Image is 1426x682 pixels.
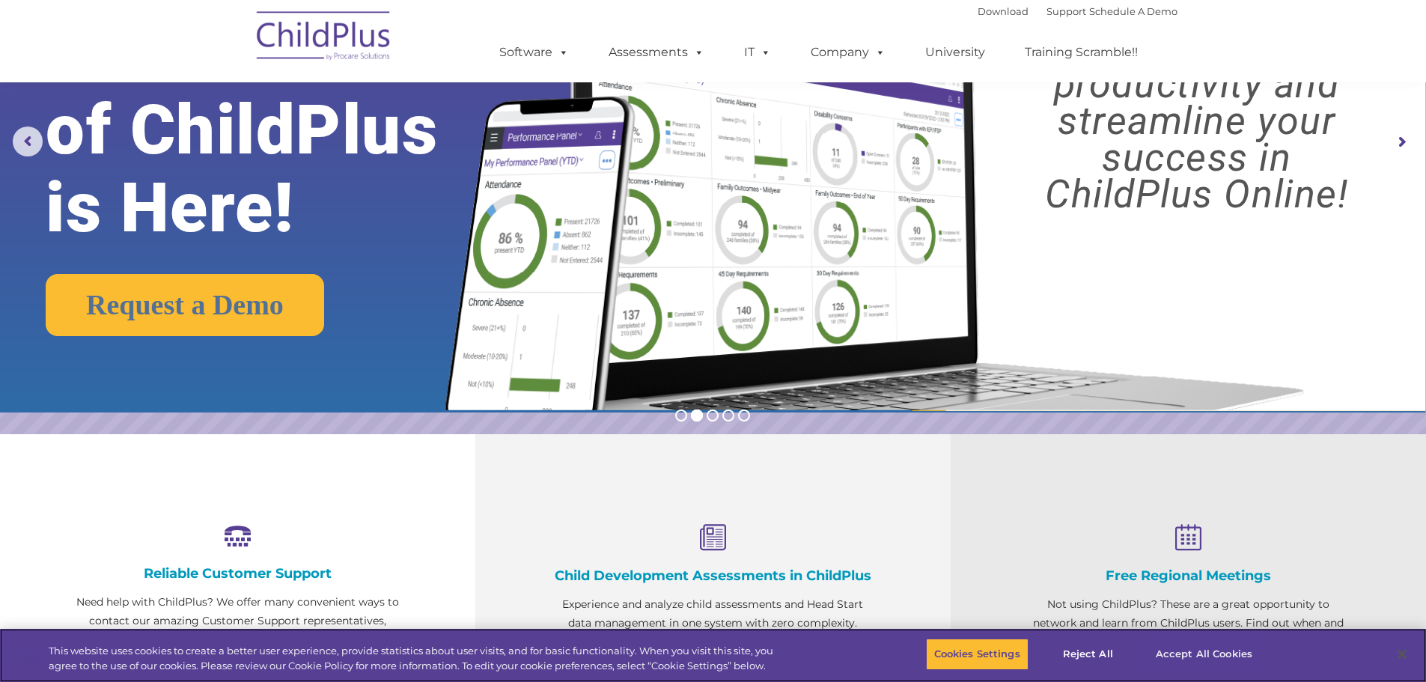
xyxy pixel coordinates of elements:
[550,567,876,584] h4: Child Development Assessments in ChildPlus
[1046,5,1086,17] a: Support
[49,644,784,673] div: This website uses cookies to create a better user experience, provide statistics about user visit...
[1010,37,1153,67] a: Training Scramble!!
[594,37,719,67] a: Assessments
[249,1,399,76] img: ChildPlus by Procare Solutions
[75,593,400,649] p: Need help with ChildPlus? We offer many convenient ways to contact our amazing Customer Support r...
[1026,567,1351,584] h4: Free Regional Meetings
[926,639,1029,670] button: Cookies Settings
[796,37,901,67] a: Company
[75,565,400,582] h4: Reliable Customer Support
[978,5,1177,17] font: |
[208,99,254,110] span: Last name
[208,160,272,171] span: Phone number
[1386,638,1419,671] button: Close
[550,595,876,651] p: Experience and analyze child assessments and Head Start data management in one system with zero c...
[1026,595,1351,651] p: Not using ChildPlus? These are a great opportunity to network and learn from ChildPlus users. Fin...
[46,13,501,247] rs-layer: The Future of ChildPlus is Here!
[1148,639,1261,670] button: Accept All Cookies
[1041,639,1135,670] button: Reject All
[985,29,1408,213] rs-layer: Boost your productivity and streamline your success in ChildPlus Online!
[1089,5,1177,17] a: Schedule A Demo
[910,37,1000,67] a: University
[484,37,584,67] a: Software
[978,5,1029,17] a: Download
[729,37,786,67] a: IT
[46,274,324,336] a: Request a Demo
